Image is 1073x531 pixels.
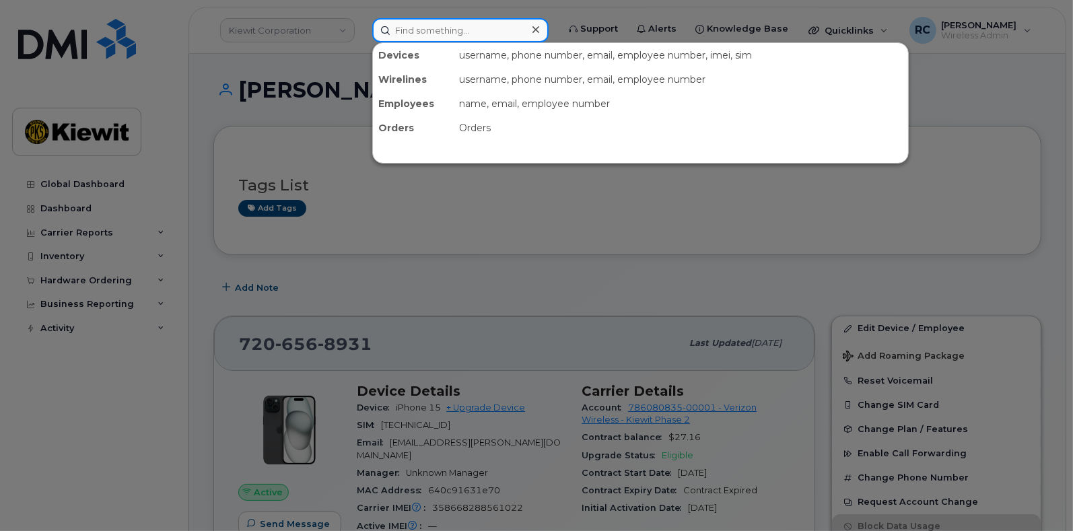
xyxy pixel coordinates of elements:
[373,67,454,92] div: Wirelines
[373,92,454,116] div: Employees
[454,116,908,140] div: Orders
[454,43,908,67] div: username, phone number, email, employee number, imei, sim
[1014,472,1063,521] iframe: Messenger Launcher
[454,92,908,116] div: name, email, employee number
[373,43,454,67] div: Devices
[373,116,454,140] div: Orders
[454,67,908,92] div: username, phone number, email, employee number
